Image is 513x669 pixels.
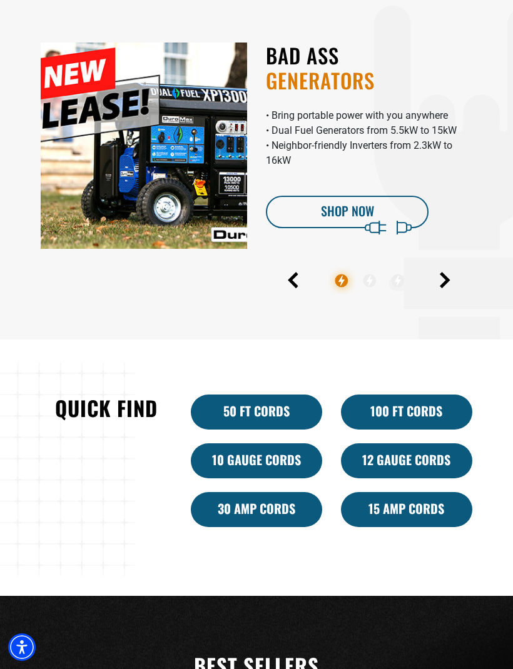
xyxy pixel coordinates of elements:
[41,395,172,421] h2: Quick Find
[266,68,472,93] span: GENERATORS
[341,492,472,527] a: 15 Amp Cords
[41,43,247,249] img: A portable generator with a blue and black design, featuring various outlets and a "NEW RELEASE!"...
[341,443,472,478] a: 12 Gauge Cords
[288,272,298,288] button: Previous
[440,272,450,288] button: Next
[341,395,472,430] a: 100 Ft Cords
[191,492,322,527] a: 30 Amp Cords
[266,108,472,168] p: • Bring portable power with you anywhere • Dual Fuel Generators from 5.5kW to 15kW • Neighbor-fri...
[266,196,429,228] a: Shop Now
[8,633,36,661] div: Accessibility Menu
[266,43,472,94] h2: BAD ASS
[191,443,322,478] a: 10 Gauge Cords
[191,395,322,430] a: 50 ft cords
